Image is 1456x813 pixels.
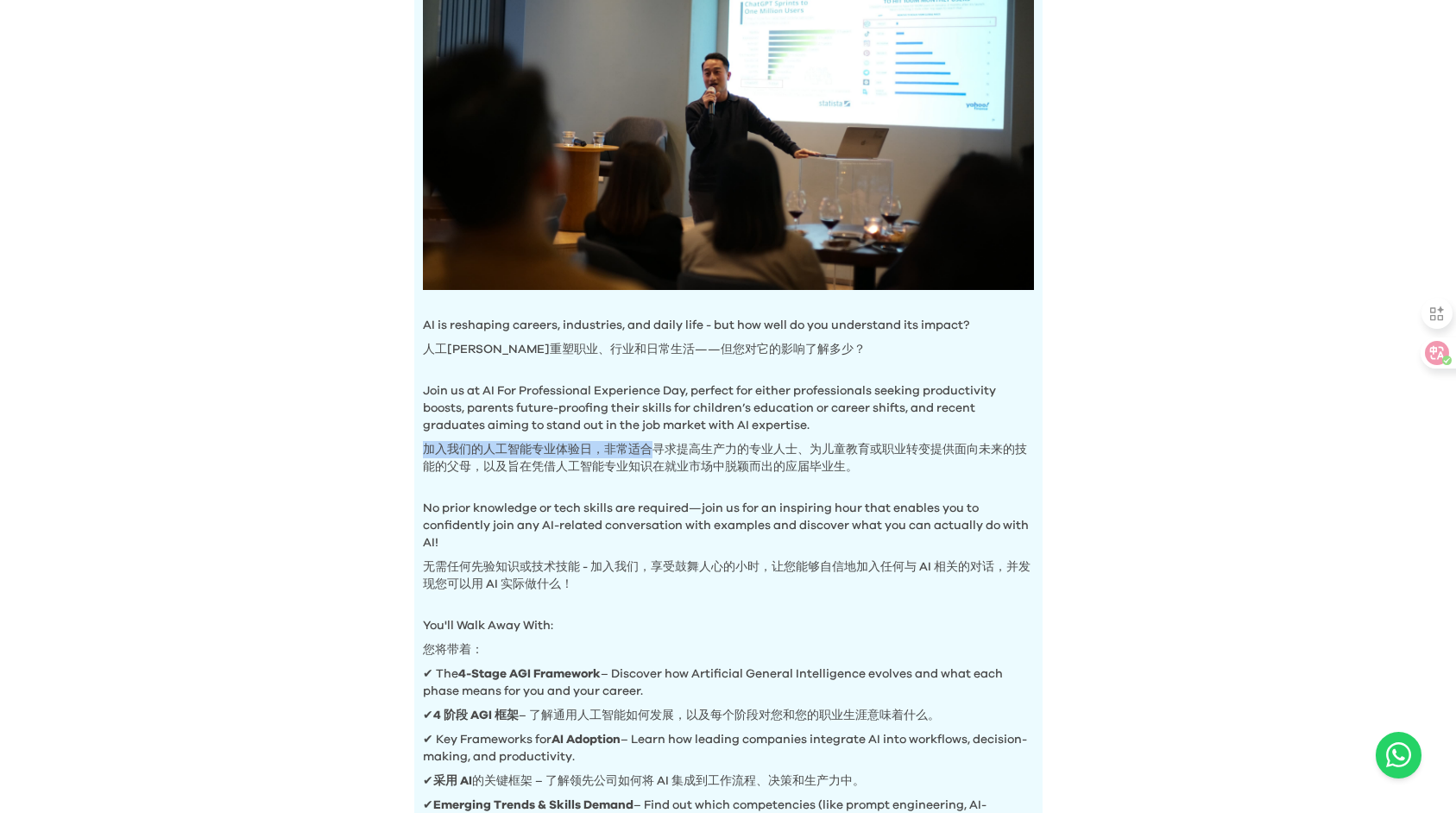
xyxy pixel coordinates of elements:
b: AI Adoption [552,734,621,746]
font: 您将带着： [423,644,483,656]
b: 4-Stage AGI Framework [458,668,601,680]
font: ✔ – 了解通用人工智能如何发展，以及每个阶段对您和您的职业生涯意味着什么。 [423,709,940,722]
font: 加入我们的人工智能专业体验日，非常适合寻求提高生产力的专业人士、为儿童教育或职业转变提供面向未来的技能的父母，以及旨在凭借人工智能专业知识在就业市场中脱颖而出的应届毕业生。 [423,444,1027,473]
p: ✔ Key Frameworks for – Learn how leading companies integrate AI into workflows, decision-making, ... [423,731,1034,797]
p: No prior knowledge or tech skills are required—join us for an inspiring hour that enables you to ... [423,482,1034,600]
button: Open WhatsApp chat [1376,732,1421,778]
p: ✔ The – Discover how Artificial General Intelligence evolves and what each phase means for you an... [423,665,1034,731]
p: Join us at AI For Professional Experience Day, perfect for either professionals seeking productiv... [423,365,1034,482]
b: 4 阶段 AGI 框架 [433,709,519,722]
font: ✔ 的关键框架 – 了解领先公司如何将 AI 集成到工作流程、决策和生产力中。 [423,775,865,787]
p: AI is reshaping careers, industries, and daily life - but how well do you understand its impact? [423,317,1034,365]
b: Emerging Trends & Skills Demand [433,799,633,811]
a: Chat with us on WhatsApp [1376,732,1421,778]
p: You'll Walk Away With: [423,600,1034,665]
font: 无需任何先验知识或技术技能 - 加入我们，享受鼓舞人心的小时，让您能够自信地加入任何与 AI 相关的对话，并发现您可以用 AI 实际做什么！ [423,561,1031,590]
b: 采用 AI [433,775,472,787]
font: 人工[PERSON_NAME]重塑职业、行业和日常生活——但您对它的影响了解多少？ [423,343,866,356]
